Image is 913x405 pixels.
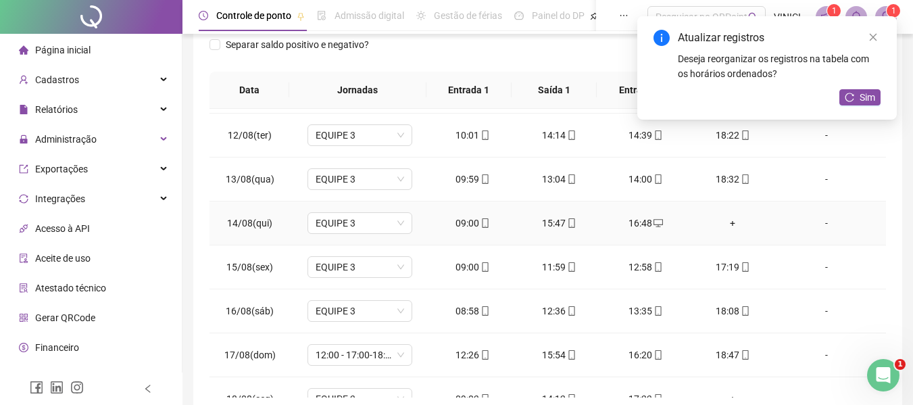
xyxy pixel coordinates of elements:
span: Integrações [35,193,85,204]
span: dollar [19,343,28,352]
span: info-circle [653,30,670,46]
span: mobile [479,174,490,184]
span: mobile [566,262,576,272]
div: - [787,304,866,318]
div: - [787,348,866,362]
span: Central de ajuda [35,372,103,383]
span: mobile [652,262,663,272]
span: reload [845,93,854,102]
span: close [868,32,878,42]
sup: Atualize o seu contato no menu Meus Dados [887,4,900,18]
span: pushpin [590,12,598,20]
span: mobile [566,350,576,360]
div: 13:04 [527,172,592,187]
span: EQUIPE 3 [316,301,404,321]
div: 12:58 [614,260,678,275]
span: mobile [739,262,750,272]
span: 12/08(ter) [228,130,272,141]
span: mobile [479,306,490,316]
div: 09:00 [441,260,505,275]
span: lock [19,135,28,144]
span: mobile [739,306,750,316]
div: 12:36 [527,304,592,318]
span: 12:00 - 17:00-18:00-20:20 [316,345,404,365]
th: Entrada 2 [597,72,682,109]
span: Página inicial [35,45,91,55]
div: 14:39 [614,128,678,143]
div: 13:35 [614,304,678,318]
span: VINICIUS [774,9,808,24]
div: 15:54 [527,348,592,362]
span: mobile [479,350,490,360]
span: mobile [479,394,490,404]
span: mobile [566,174,576,184]
span: Administração [35,134,97,145]
span: EQUIPE 3 [316,213,404,233]
button: Sim [839,89,881,105]
span: Sim [860,90,875,105]
span: export [19,164,28,174]
a: Close [866,30,881,45]
span: audit [19,254,28,263]
span: ellipsis [619,11,628,20]
span: Relatórios [35,104,78,115]
div: 14:00 [614,172,678,187]
div: 09:59 [441,172,505,187]
span: 14/08(qui) [227,218,272,229]
span: Gestão de férias [434,10,502,21]
span: pushpin [297,12,305,20]
span: sync [19,194,28,204]
span: 13/08(qua) [226,174,274,185]
div: - [787,172,866,187]
span: mobile [739,130,750,140]
span: 16/08(sáb) [226,306,274,316]
span: 17/08(dom) [224,350,276,360]
span: instagram [70,381,84,394]
span: EQUIPE 3 [316,257,404,277]
div: 18:08 [700,304,765,318]
span: Admissão digital [335,10,404,21]
div: 11:59 [527,260,592,275]
div: 15:47 [527,216,592,231]
div: 10:01 [441,128,505,143]
span: api [19,224,28,233]
div: - [787,128,866,143]
span: 15/08(sex) [226,262,273,272]
span: linkedin [50,381,64,394]
span: mobile [652,350,663,360]
span: mobile [566,130,576,140]
div: 18:47 [700,348,765,362]
span: file-done [317,11,326,20]
div: 18:22 [700,128,765,143]
span: qrcode [19,313,28,323]
span: Aceite de uso [35,253,91,264]
span: Gerar QRCode [35,312,95,323]
span: mobile [566,394,576,404]
span: 1 [891,6,896,16]
span: mobile [479,130,490,140]
span: user-add [19,75,28,85]
div: 14:14 [527,128,592,143]
span: clock-circle [199,11,208,20]
div: 17:19 [700,260,765,275]
span: Controle de ponto [216,10,291,21]
div: 12:26 [441,348,505,362]
span: EQUIPE 3 [316,169,404,189]
span: Atestado técnico [35,283,106,293]
th: Data [209,72,289,109]
div: 16:20 [614,348,678,362]
span: mobile [566,306,576,316]
span: facebook [30,381,43,394]
th: Saída 1 [512,72,597,109]
span: Cadastros [35,74,79,85]
span: 18/08(seg) [226,394,274,404]
th: Jornadas [289,72,426,109]
span: bell [850,11,862,23]
span: Painel do DP [532,10,585,21]
div: + [700,216,765,231]
div: Deseja reorganizar os registros na tabela com os horários ordenados? [678,51,881,81]
th: Entrada 1 [426,72,512,109]
span: EQUIPE 3 [316,125,404,145]
span: mobile [652,394,663,404]
iframe: Intercom live chat [867,359,899,391]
